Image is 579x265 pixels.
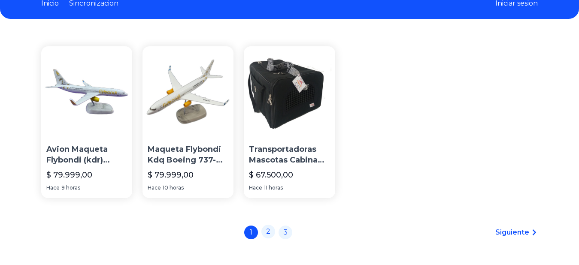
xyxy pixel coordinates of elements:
span: Siguiente [495,227,529,238]
a: Siguiente [495,227,538,238]
span: 9 horas [61,184,80,191]
a: 3 [279,226,292,239]
img: Maqueta Flybondi Kdq Boeing 737-800 [142,46,233,137]
span: Hace [46,184,60,191]
p: $ 79.999,00 [148,169,194,181]
a: Avion Maqueta Flybondi (kdr) Boeing 737-800 (kdr)Avion Maqueta Flybondi (kdr) Boeing 737-800 (kdr... [41,46,132,198]
img: Avion Maqueta Flybondi (kdr) Boeing 737-800 (kdr) [41,46,132,137]
a: 2 [261,225,275,238]
p: Maqueta Flybondi Kdq Boeing 737-800 [148,144,228,166]
span: Hace [249,184,262,191]
span: 10 horas [163,184,184,191]
p: $ 79.999,00 [46,169,92,181]
span: 11 horas [264,184,283,191]
p: Avion Maqueta Flybondi (kdr) Boeing 737-800 (kdr) [46,144,127,166]
img: Transportadoras Mascotas Cabina Avión Apta Gol / Flybondi [244,46,335,137]
p: $ 67.500,00 [249,169,293,181]
span: Hace [148,184,161,191]
p: Transportadoras Mascotas Cabina Avión Apta Gol / Flybondi [249,144,330,166]
a: Maqueta Flybondi Kdq Boeing 737-800Maqueta Flybondi Kdq Boeing 737-800$ 79.999,00Hace10 horas [142,46,233,198]
a: Transportadoras Mascotas Cabina Avión Apta Gol / Flybondi Transportadoras Mascotas Cabina Avión A... [244,46,335,198]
